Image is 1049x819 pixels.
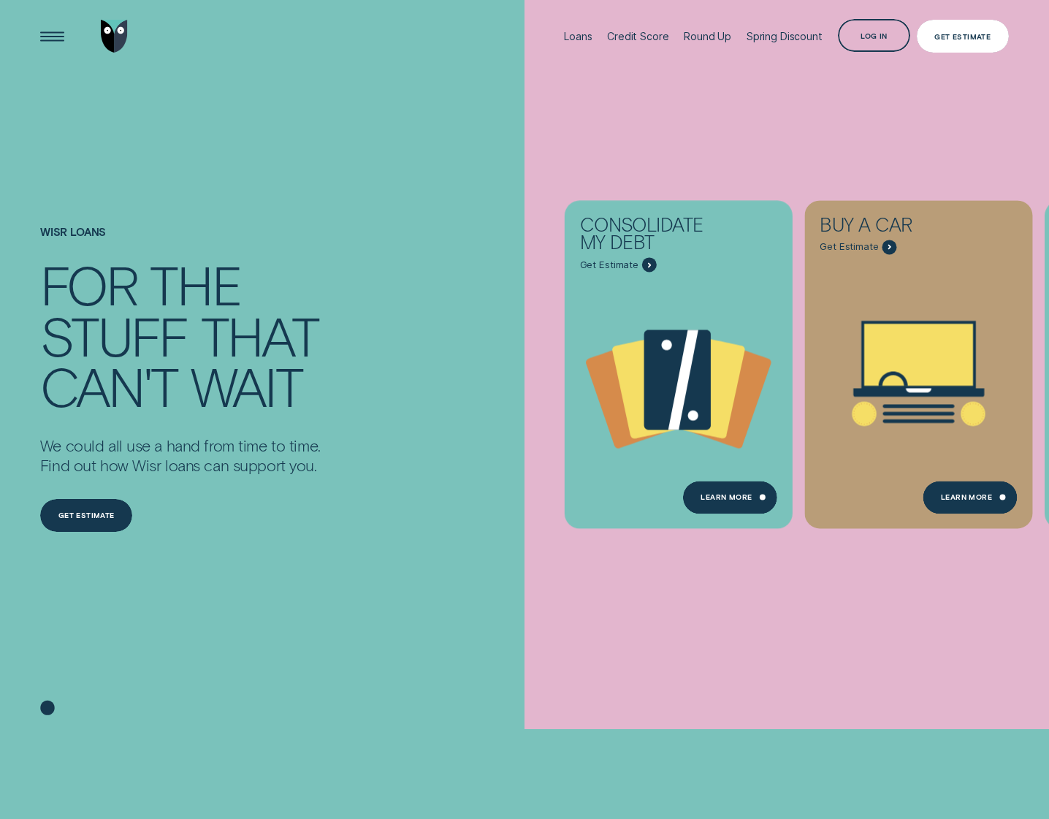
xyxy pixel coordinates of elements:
[101,20,128,53] img: Wisr
[40,259,137,310] div: For
[150,259,240,310] div: the
[923,481,1018,514] a: Learn More
[201,310,318,361] div: that
[747,30,823,42] div: Spring Discount
[565,200,793,519] a: Consolidate my debt - Learn more
[40,226,321,259] h1: Wisr loans
[820,216,965,240] div: Buy a car
[40,259,321,411] h4: For the stuff that can't wait
[36,20,69,53] button: Open Menu
[580,216,725,258] div: Consolidate my debt
[40,499,133,532] a: Get estimate
[838,19,911,52] button: Log in
[820,241,878,254] span: Get Estimate
[934,34,991,40] div: Get Estimate
[682,481,777,514] a: Learn more
[684,30,731,42] div: Round Up
[191,360,302,411] div: wait
[804,200,1032,519] a: Buy a car - Learn more
[40,435,321,475] p: We could all use a hand from time to time. Find out how Wisr loans can support you.
[580,259,638,271] span: Get Estimate
[607,30,668,42] div: Credit Score
[564,30,592,42] div: Loans
[40,360,178,411] div: can't
[40,310,188,361] div: stuff
[917,20,1010,53] a: Get Estimate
